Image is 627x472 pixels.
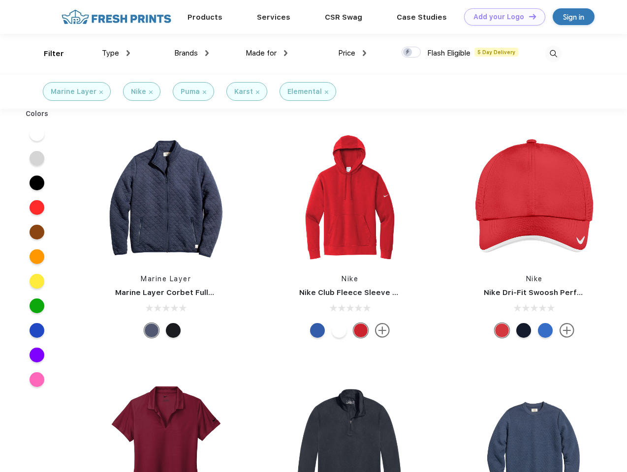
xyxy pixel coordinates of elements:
[363,50,366,56] img: dropdown.png
[473,13,524,21] div: Add your Logo
[141,275,191,283] a: Marine Layer
[149,90,153,94] img: filter_cancel.svg
[166,323,181,338] div: Black
[115,288,251,297] a: Marine Layer Corbet Full-Zip Jacket
[299,288,484,297] a: Nike Club Fleece Sleeve Swoosh Pullover Hoodie
[474,48,518,57] span: 5 Day Delivery
[310,323,325,338] div: Game Royal
[234,87,253,97] div: Karst
[126,50,130,56] img: dropdown.png
[553,8,595,25] a: Sign in
[131,87,146,97] div: Nike
[516,323,531,338] div: Navy
[469,133,600,264] img: func=resize&h=266
[99,90,103,94] img: filter_cancel.svg
[256,90,259,94] img: filter_cancel.svg
[495,323,509,338] div: University Red
[100,133,231,264] img: func=resize&h=266
[325,13,362,22] a: CSR Swag
[102,49,119,58] span: Type
[284,50,287,56] img: dropdown.png
[203,90,206,94] img: filter_cancel.svg
[427,49,470,58] span: Flash Eligible
[529,14,536,19] img: DT
[563,11,584,23] div: Sign in
[545,46,562,62] img: desktop_search.svg
[538,323,553,338] div: Blue Sapphire
[144,323,159,338] div: Navy
[342,275,358,283] a: Nike
[560,323,574,338] img: more.svg
[325,90,328,94] img: filter_cancel.svg
[59,8,174,26] img: fo%20logo%202.webp
[174,49,198,58] span: Brands
[526,275,543,283] a: Nike
[353,323,368,338] div: University Red
[18,109,56,119] div: Colors
[188,13,222,22] a: Products
[205,50,209,56] img: dropdown.png
[332,323,346,338] div: White
[284,133,415,264] img: func=resize&h=266
[484,288,620,297] a: Nike Dri-Fit Swoosh Perforated Cap
[44,48,64,59] div: Filter
[246,49,277,58] span: Made for
[287,87,322,97] div: Elemental
[181,87,200,97] div: Puma
[338,49,355,58] span: Price
[257,13,290,22] a: Services
[375,323,390,338] img: more.svg
[51,87,96,97] div: Marine Layer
